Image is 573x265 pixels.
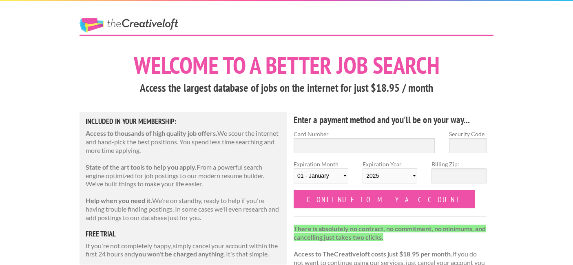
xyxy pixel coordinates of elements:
h4: Enter a payment method and you'll be on your way... [294,113,487,126]
strong: you won't be charged anything [135,250,223,258]
label: Expiration Month [294,160,348,190]
label: Security Code [449,130,487,138]
strong: Access to thousands of high quality job offers. [86,129,217,137]
p: We scour the internet and hand-pick the best positions. You spend less time searching and more ti... [86,129,281,155]
h1: Welcome to a better job search [80,53,493,77]
p: If you're not completely happy, simply cancel your account within the first 24 hours and . It's t... [86,242,281,259]
h5: free trial [86,230,281,238]
input: Continue to my account [294,190,475,208]
p: From a powerful search engine optimized for job postings to our modern resume builder. We've buil... [86,163,281,188]
strong: Help when you need it. [86,197,152,204]
strong: There is absolutely no contract, no commitment, no minimums, and cancelling just takes two clicks. [294,225,486,241]
p: We're on standby, ready to help if you're having trouble finding postings. In some cases we'll ev... [86,197,281,222]
label: Card Number [294,130,435,138]
select: Expiration Year [363,168,417,183]
select: Expiration Month [294,168,348,183]
strong: Access to TheCreativeloft costs just $18.95 per month. [294,250,452,258]
strong: State of the art tools to help you apply. [86,163,197,171]
label: Expiration Year [363,160,417,190]
label: Billing Zip: [431,160,486,168]
h3: Access the largest database of jobs on the internet for just $18.95 / month [80,80,493,96]
h5: Included in Your Membership: [86,118,281,125]
a: The Creative Loft [80,18,178,33]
